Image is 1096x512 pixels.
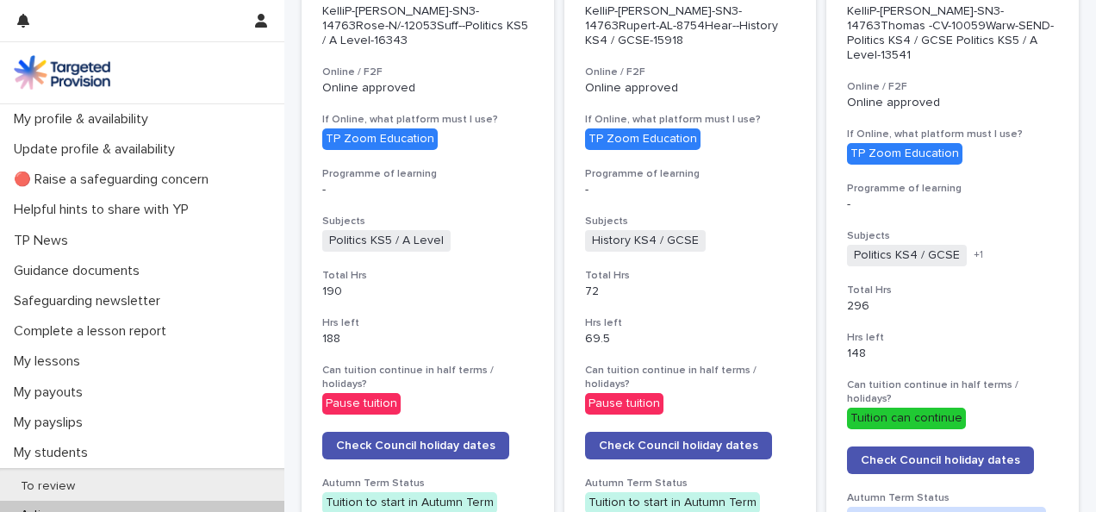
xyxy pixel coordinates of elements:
h3: Hrs left [322,316,533,330]
span: + 1 [974,250,983,260]
h3: Autumn Term Status [585,477,796,490]
p: - [847,197,1058,212]
span: Check Council holiday dates [599,440,758,452]
img: M5nRWzHhSzIhMunXDL62 [14,55,110,90]
h3: Total Hrs [585,269,796,283]
h3: Subjects [585,215,796,228]
span: Check Council holiday dates [336,440,495,452]
a: Check Council holiday dates [322,432,509,459]
p: My payouts [7,384,97,401]
h3: Subjects [847,229,1058,243]
p: My payslips [7,415,97,431]
p: 72 [585,284,796,299]
h3: Can tuition continue in half terms / holidays? [322,364,533,391]
p: To review [7,479,89,494]
h3: If Online, what platform must I use? [847,128,1058,141]
p: 190 [322,284,533,299]
p: KelliP-[PERSON_NAME]-SN3-14763Thomas -CV-10059Warw-SEND-Politics KS4 / GCSE Politics KS5 / A Leve... [847,4,1058,62]
p: Helpful hints to share with YP [7,202,202,218]
p: - [585,183,796,197]
h3: Online / F2F [847,80,1058,94]
p: Online approved [585,81,796,96]
h3: If Online, what platform must I use? [322,113,533,127]
p: Guidance documents [7,263,153,279]
h3: Hrs left [585,316,796,330]
p: 296 [847,299,1058,314]
p: 148 [847,347,1058,361]
h3: Online / F2F [322,66,533,79]
h3: If Online, what platform must I use? [585,113,796,127]
p: Online approved [847,96,1058,110]
div: TP Zoom Education [847,143,962,165]
p: - [322,183,533,197]
div: TP Zoom Education [322,128,438,150]
p: 69.5 [585,332,796,347]
p: Update profile & availability [7,141,189,158]
p: My students [7,445,102,461]
a: Check Council holiday dates [847,446,1034,474]
p: Complete a lesson report [7,323,180,340]
h3: Total Hrs [847,284,1058,297]
p: TP News [7,233,82,249]
p: Safeguarding newsletter [7,293,174,309]
h3: Autumn Term Status [847,491,1058,505]
h3: Online / F2F [585,66,796,79]
p: KelliP-[PERSON_NAME]-SN3-14763Rose-N/-12053Suff--Politics KS5 / A Level-16343 [322,4,533,47]
div: Pause tuition [585,393,663,415]
div: Pause tuition [322,393,401,415]
p: 🔴 Raise a safeguarding concern [7,172,222,188]
div: Tuition can continue [847,408,966,429]
a: Check Council holiday dates [585,432,772,459]
p: My profile & availability [7,111,162,128]
h3: Programme of learning [847,182,1058,196]
h3: Hrs left [847,331,1058,345]
h3: Programme of learning [585,167,796,181]
span: Check Council holiday dates [861,454,1020,466]
span: Politics KS5 / A Level [322,230,451,252]
h3: Subjects [322,215,533,228]
span: Politics KS4 / GCSE [847,245,967,266]
p: My lessons [7,353,94,370]
span: History KS4 / GCSE [585,230,706,252]
h3: Autumn Term Status [322,477,533,490]
h3: Total Hrs [322,269,533,283]
h3: Can tuition continue in half terms / holidays? [847,378,1058,406]
p: KelliP-[PERSON_NAME]-SN3-14763Rupert-AL-8754Hear--History KS4 / GCSE-15918 [585,4,796,47]
div: TP Zoom Education [585,128,701,150]
h3: Can tuition continue in half terms / holidays? [585,364,796,391]
h3: Programme of learning [322,167,533,181]
p: Online approved [322,81,533,96]
p: 188 [322,332,533,347]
